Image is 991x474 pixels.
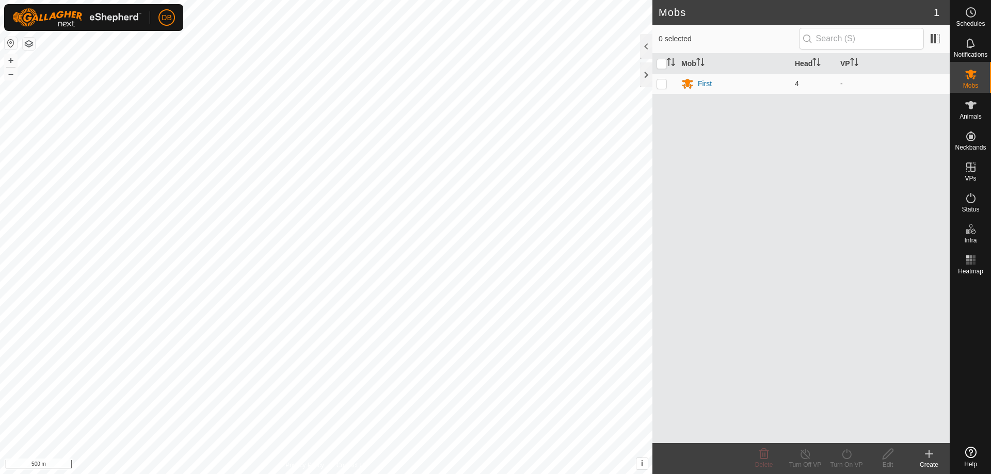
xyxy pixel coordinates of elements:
span: Schedules [956,21,985,27]
th: VP [836,54,950,74]
span: Infra [964,237,977,243]
div: Turn Off VP [785,460,826,469]
span: VPs [965,175,976,182]
p-sorticon: Activate to sort [667,59,675,68]
button: i [636,458,648,469]
span: Notifications [954,52,987,58]
button: Map Layers [23,38,35,50]
p-sorticon: Activate to sort [850,59,858,68]
a: Help [950,443,991,471]
div: First [698,78,712,89]
span: Delete [755,461,773,468]
span: 1 [934,5,939,20]
div: Create [908,460,950,469]
span: i [641,459,643,468]
p-sorticon: Activate to sort [812,59,821,68]
span: Heatmap [958,268,983,274]
th: Head [791,54,836,74]
th: Mob [677,54,791,74]
a: Privacy Policy [285,461,324,470]
span: 0 selected [659,34,799,44]
span: Status [962,206,979,213]
a: Contact Us [337,461,367,470]
div: Turn On VP [826,460,867,469]
img: Gallagher Logo [12,8,141,27]
button: Reset Map [5,37,17,50]
span: Mobs [963,83,978,89]
div: Edit [867,460,908,469]
span: Animals [960,113,982,120]
input: Search (S) [799,28,924,50]
button: + [5,54,17,67]
p-sorticon: Activate to sort [696,59,705,68]
span: Neckbands [955,144,986,151]
button: – [5,68,17,80]
h2: Mobs [659,6,934,19]
span: 4 [795,79,799,88]
td: - [836,73,950,94]
span: Help [964,461,977,467]
span: DB [162,12,171,23]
